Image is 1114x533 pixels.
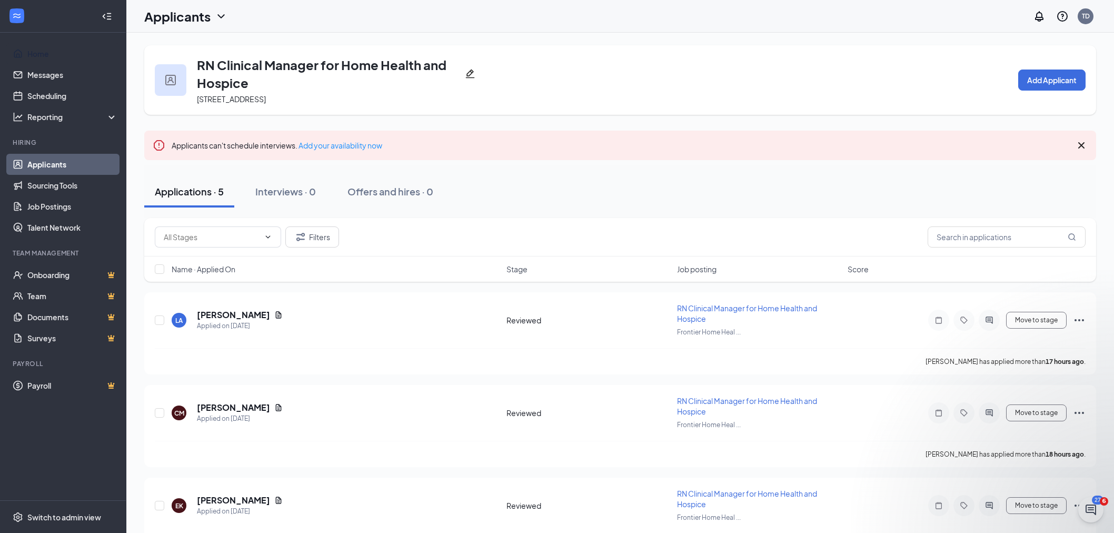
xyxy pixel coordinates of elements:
[102,11,112,22] svg: Collapse
[197,495,270,506] h5: [PERSON_NAME]
[677,421,741,429] span: Frontier Home Heal ...
[197,402,270,413] h5: [PERSON_NAME]
[1082,12,1090,21] div: TD
[928,226,1086,248] input: Search in applications
[13,512,23,522] svg: Settings
[155,185,224,198] div: Applications · 5
[215,10,227,23] svg: ChevronDown
[197,321,283,331] div: Applied on [DATE]
[255,185,316,198] div: Interviews · 0
[197,309,270,321] h5: [PERSON_NAME]
[677,396,817,416] span: RN Clinical Manager for Home Health and Hospice
[13,112,23,122] svg: Analysis
[958,409,970,417] svg: Tag
[274,496,283,505] svg: Document
[144,7,211,25] h1: Applicants
[13,359,115,368] div: Payroll
[172,264,235,274] span: Name · Applied On
[1006,497,1067,514] button: Move to stage
[677,264,717,274] span: Job posting
[27,85,117,106] a: Scheduling
[932,501,945,510] svg: Note
[1073,314,1086,327] svg: Ellipses
[1075,139,1088,152] svg: Cross
[27,112,118,122] div: Reporting
[677,303,817,323] span: RN Clinical Manager for Home Health and Hospice
[197,56,461,92] h3: RN Clinical Manager for Home Health and Hospice
[175,501,183,510] div: EK
[27,196,117,217] a: Job Postings
[1073,499,1086,512] svg: Ellipses
[153,139,165,152] svg: Error
[197,506,283,517] div: Applied on [DATE]
[347,185,433,198] div: Offers and hires · 0
[932,409,945,417] svg: Note
[27,154,117,175] a: Applicants
[164,231,260,243] input: All Stages
[27,328,117,349] a: SurveysCrown
[1006,404,1067,421] button: Move to stage
[506,500,671,511] div: Reviewed
[299,141,382,150] a: Add your availability now
[958,501,970,510] svg: Tag
[506,408,671,418] div: Reviewed
[285,226,339,248] button: Filter Filters
[1100,497,1108,506] span: 6
[932,316,945,324] svg: Note
[27,264,117,285] a: OnboardingCrown
[12,11,22,21] svg: WorkstreamLogo
[465,68,475,79] svg: Pencil
[174,409,184,418] div: CM
[27,285,117,307] a: TeamCrown
[172,141,382,150] span: Applicants can't schedule interviews.
[27,64,117,85] a: Messages
[27,375,117,396] a: PayrollCrown
[13,138,115,147] div: Hiring
[197,413,283,424] div: Applied on [DATE]
[848,264,869,274] span: Score
[983,501,996,510] svg: ActiveChat
[958,316,970,324] svg: Tag
[1033,10,1046,23] svg: Notifications
[506,315,671,325] div: Reviewed
[13,249,115,258] div: Team Management
[677,328,741,336] span: Frontier Home Heal ...
[1046,358,1084,366] b: 17 hours ago
[264,233,272,241] svg: ChevronDown
[27,307,117,328] a: DocumentsCrown
[677,489,817,509] span: RN Clinical Manager for Home Health and Hospice
[983,409,996,417] svg: ActiveChat
[27,217,117,238] a: Talent Network
[1018,70,1086,91] button: Add Applicant
[983,316,996,324] svg: ActiveChat
[175,316,183,325] div: LA
[1006,312,1067,329] button: Move to stage
[677,514,741,521] span: Frontier Home Heal ...
[27,175,117,196] a: Sourcing Tools
[1068,233,1076,241] svg: MagnifyingGlass
[27,43,117,64] a: Home
[506,264,528,274] span: Stage
[1078,497,1103,522] iframe: Intercom live chat
[926,357,1086,366] p: [PERSON_NAME] has applied more than .
[274,403,283,412] svg: Document
[27,512,101,522] div: Switch to admin view
[1056,10,1069,23] svg: QuestionInfo
[294,231,307,243] svg: Filter
[1073,407,1086,419] svg: Ellipses
[197,94,266,104] span: [STREET_ADDRESS]
[165,75,176,85] img: user icon
[274,311,283,319] svg: Document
